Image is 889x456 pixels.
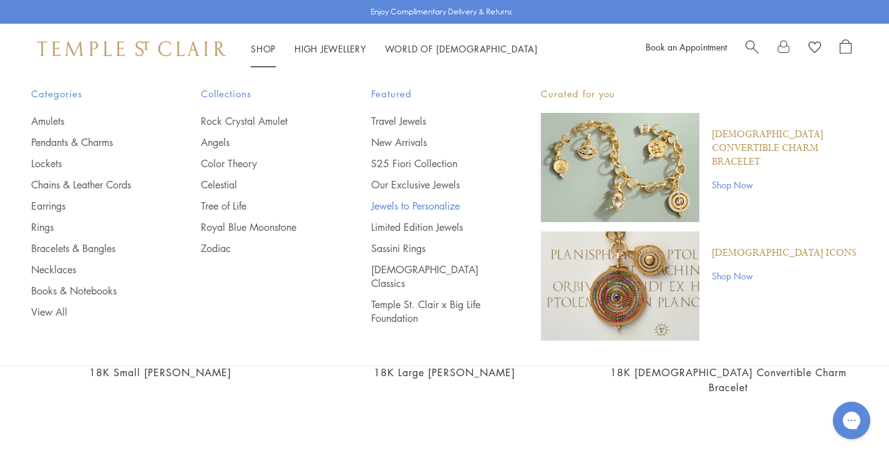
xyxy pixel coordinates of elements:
a: [DEMOGRAPHIC_DATA] Classics [371,263,491,290]
a: Tree of Life [201,199,321,213]
a: Rings [31,220,151,234]
a: View Wishlist [809,39,821,58]
a: Books & Notebooks [31,284,151,298]
a: Angels [201,135,321,149]
iframe: Gorgias live chat messenger [827,397,877,444]
img: Temple St. Clair [37,41,226,56]
p: Curated for you [541,86,858,102]
span: Collections [201,86,321,102]
a: ShopShop [251,42,276,55]
a: World of [DEMOGRAPHIC_DATA]World of [DEMOGRAPHIC_DATA] [385,42,538,55]
a: Color Theory [201,157,321,170]
a: Book an Appointment [646,41,727,53]
a: Rock Crystal Amulet [201,114,321,128]
a: Amulets [31,114,151,128]
a: View All [31,305,151,319]
a: Earrings [31,199,151,213]
a: 18K Small [PERSON_NAME] [89,366,231,379]
a: Travel Jewels [371,114,491,128]
span: Categories [31,86,151,102]
a: Shop Now [712,178,858,192]
a: Celestial [201,178,321,192]
a: Royal Blue Moonstone [201,220,321,234]
a: New Arrivals [371,135,491,149]
a: 18K Large [PERSON_NAME] [374,366,515,379]
a: Bracelets & Bangles [31,241,151,255]
a: Search [746,39,759,58]
nav: Main navigation [251,41,538,57]
a: Open Shopping Bag [840,39,852,58]
a: Necklaces [31,263,151,276]
a: [DEMOGRAPHIC_DATA] Icons [712,246,857,260]
p: Enjoy Complimentary Delivery & Returns [371,6,512,18]
a: Lockets [31,157,151,170]
a: Temple St. Clair x Big Life Foundation [371,298,491,325]
a: [DEMOGRAPHIC_DATA] Convertible Charm Bracelet [712,128,858,169]
a: Limited Edition Jewels [371,220,491,234]
a: Sassini Rings [371,241,491,255]
a: S25 Fiori Collection [371,157,491,170]
a: 18K [DEMOGRAPHIC_DATA] Convertible Charm Bracelet [610,366,847,394]
a: Jewels to Personalize [371,199,491,213]
span: Featured [371,86,491,102]
a: High JewelleryHigh Jewellery [294,42,366,55]
a: Pendants & Charms [31,135,151,149]
a: Our Exclusive Jewels [371,178,491,192]
a: Zodiac [201,241,321,255]
a: Chains & Leather Cords [31,178,151,192]
a: Shop Now [712,269,857,283]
